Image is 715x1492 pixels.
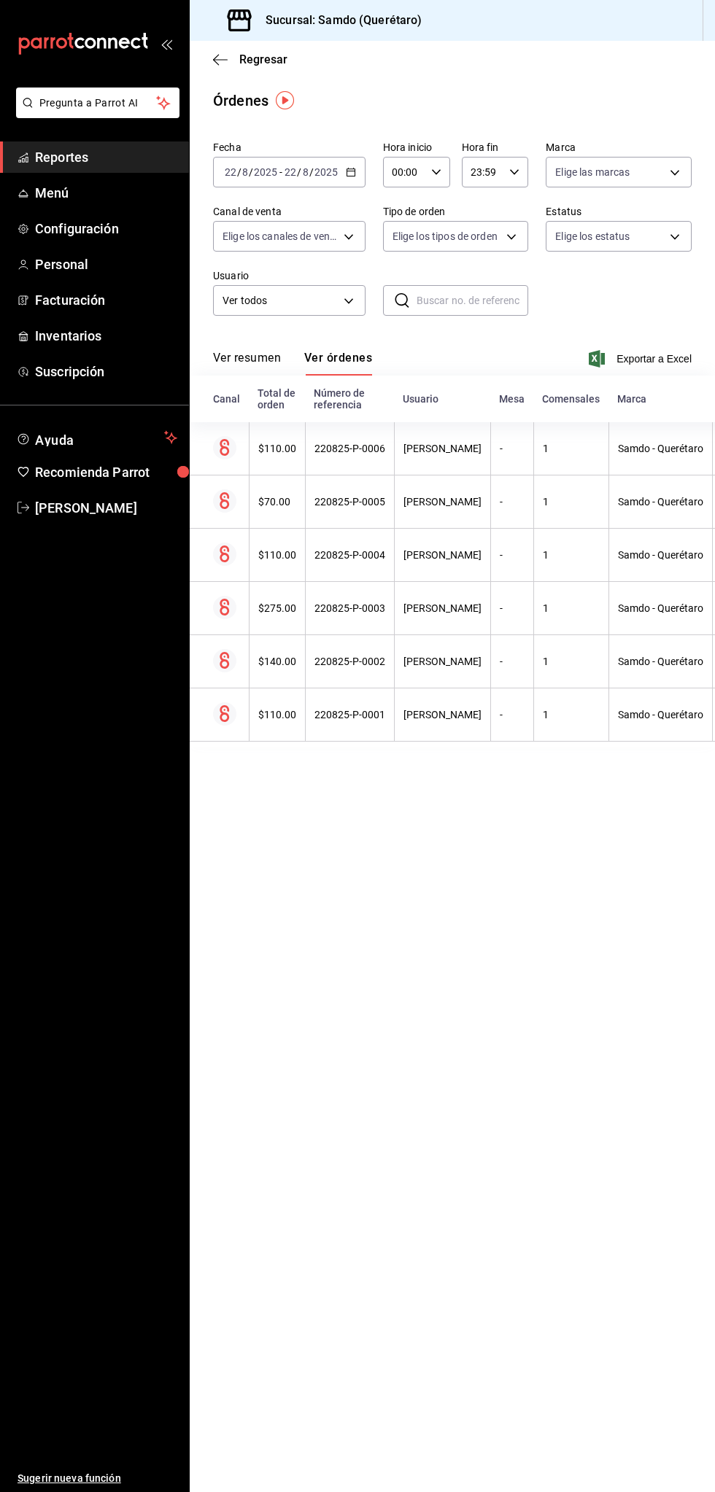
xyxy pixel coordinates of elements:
[35,183,177,203] span: Menú
[297,166,301,178] span: /
[35,219,177,238] span: Configuración
[253,166,278,178] input: ----
[258,496,296,508] div: $70.00
[543,549,600,561] div: 1
[35,362,177,381] span: Suscripción
[618,656,703,667] div: Samdo - Querétaro
[249,166,253,178] span: /
[35,326,177,346] span: Inventarios
[499,393,525,405] div: Mesa
[224,166,237,178] input: --
[592,350,692,368] button: Exportar a Excel
[543,443,600,454] div: 1
[35,462,177,482] span: Recomienda Parrot
[543,709,600,720] div: 1
[403,602,482,614] div: [PERSON_NAME]
[223,293,339,308] span: Ver todos
[314,166,339,178] input: ----
[543,496,600,508] div: 1
[500,602,525,614] div: -
[314,656,385,667] div: 220825-P-0002
[417,286,529,315] input: Buscar no. de referencia
[555,165,630,179] span: Elige las marcas
[213,351,281,376] button: Ver resumen
[403,496,482,508] div: [PERSON_NAME]
[213,271,366,281] label: Usuario
[213,53,287,66] button: Regresar
[500,496,525,508] div: -
[304,351,372,376] button: Ver órdenes
[500,709,525,720] div: -
[35,147,177,167] span: Reportes
[258,549,296,561] div: $110.00
[543,656,600,667] div: 1
[314,602,385,614] div: 220825-P-0003
[555,229,630,244] span: Elige los estatus
[393,229,498,244] span: Elige los tipos de orden
[213,393,240,405] div: Canal
[276,91,294,109] img: Tooltip marker
[618,602,703,614] div: Samdo - Querétaro
[35,290,177,310] span: Facturación
[542,393,600,405] div: Comensales
[309,166,314,178] span: /
[500,443,525,454] div: -
[254,12,422,29] h3: Sucursal: Samdo (Querétaro)
[403,709,482,720] div: [PERSON_NAME]
[618,549,703,561] div: Samdo - Querétaro
[39,96,157,111] span: Pregunta a Parrot AI
[314,443,385,454] div: 220825-P-0006
[314,387,385,411] div: Número de referencia
[500,549,525,561] div: -
[618,709,703,720] div: Samdo - Querétaro
[16,88,179,118] button: Pregunta a Parrot AI
[237,166,241,178] span: /
[161,38,172,50] button: open_drawer_menu
[618,443,703,454] div: Samdo - Querétaro
[617,393,703,405] div: Marca
[213,142,366,152] label: Fecha
[403,549,482,561] div: [PERSON_NAME]
[213,206,366,217] label: Canal de venta
[383,142,450,152] label: Hora inicio
[546,142,692,152] label: Marca
[258,602,296,614] div: $275.00
[403,393,482,405] div: Usuario
[258,656,296,667] div: $140.00
[35,255,177,274] span: Personal
[543,602,600,614] div: 1
[258,709,296,720] div: $110.00
[302,166,309,178] input: --
[279,166,282,178] span: -
[314,549,385,561] div: 220825-P-0004
[241,166,249,178] input: --
[10,106,179,121] a: Pregunta a Parrot AI
[35,498,177,518] span: [PERSON_NAME]
[314,709,385,720] div: 220825-P-0001
[223,229,339,244] span: Elige los canales de venta
[618,496,703,508] div: Samdo - Querétaro
[462,142,529,152] label: Hora fin
[500,656,525,667] div: -
[546,206,692,217] label: Estatus
[383,206,529,217] label: Tipo de orden
[213,90,268,112] div: Órdenes
[403,656,482,667] div: [PERSON_NAME]
[284,166,297,178] input: --
[258,443,296,454] div: $110.00
[403,443,482,454] div: [PERSON_NAME]
[18,1471,177,1486] span: Sugerir nueva función
[258,387,296,411] div: Total de orden
[314,496,385,508] div: 220825-P-0005
[239,53,287,66] span: Regresar
[35,429,158,446] span: Ayuda
[213,351,372,376] div: navigation tabs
